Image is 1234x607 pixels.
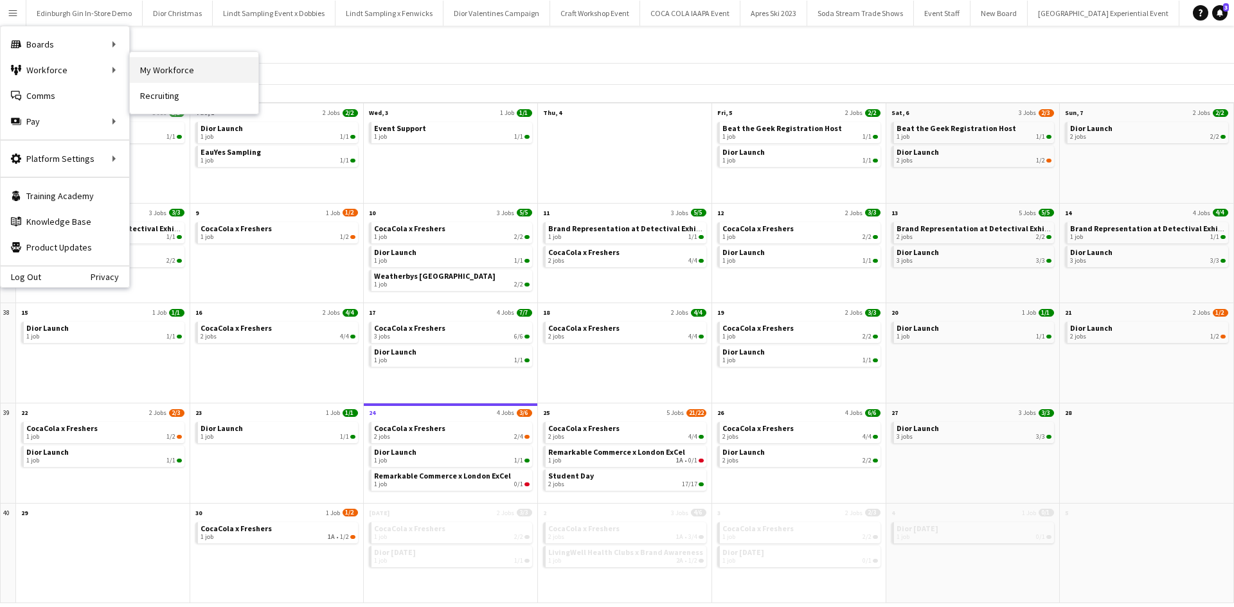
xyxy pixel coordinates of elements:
[201,123,243,133] span: Dior Launch
[722,423,794,433] span: CocaCola x Freshers
[514,557,523,565] span: 1/1
[201,523,272,533] span: CocaCola x Freshers
[1223,3,1229,12] span: 3
[369,209,375,217] span: 10
[177,259,182,263] span: 2/2
[688,457,697,464] span: 0/1
[177,135,182,139] span: 1/1
[1070,222,1226,241] a: Brand Representation at Detectival Exhibition1 job1/1
[722,147,765,157] span: Dior Launch
[374,547,416,557] span: Dior October 2025
[514,433,523,441] span: 2/4
[201,322,356,340] a: CocaCola x Freshers2 jobs4/4
[340,533,349,541] span: 1/2
[671,209,688,217] span: 3 Jobs
[688,233,697,241] span: 1/1
[374,347,416,356] span: Dior Launch
[1046,159,1051,163] span: 1/2
[717,209,724,217] span: 12
[891,109,909,117] span: Sat, 6
[722,447,765,457] span: Dior Launch
[1,183,129,209] a: Training Academy
[676,533,683,541] span: 1A
[1070,122,1226,141] a: Dior Launch2 jobs2/2
[548,446,704,464] a: Remarkable Commerce x London ExCel1 job1A•0/1
[374,323,445,333] span: CocaCola x Freshers
[548,247,620,257] span: CocaCola x Freshers
[722,157,735,164] span: 1 job
[201,133,213,141] span: 1 job
[169,209,184,216] span: 3/3
[1,209,129,234] a: Knowledge Base
[374,533,387,541] span: 1 job
[722,224,794,233] span: CocaCola x Freshers
[374,422,530,441] a: CocaCola x Freshers2 jobs2/4
[548,523,620,533] span: CocaCola x Freshers
[1,31,129,57] div: Boards
[699,259,704,263] span: 4/4
[688,433,697,441] span: 4/4
[514,457,523,464] span: 1/1
[699,235,704,239] span: 1/1
[323,308,340,317] span: 2 Jobs
[1036,257,1045,265] span: 3/3
[1036,133,1045,141] span: 1/1
[548,323,620,333] span: CocaCola x Freshers
[201,423,243,433] span: Dior Launch
[863,433,872,441] span: 4/4
[722,422,878,441] a: CocaCola x Freshers2 jobs4/4
[722,533,735,541] span: 1 job
[201,147,261,157] span: EauYes Sampling
[1193,209,1210,217] span: 4 Jobs
[863,557,872,565] span: 0/1
[369,109,388,117] span: Wed, 3
[497,209,514,217] span: 3 Jobs
[897,533,909,541] span: 1 job
[1070,322,1226,340] a: Dior Launch2 jobs1/2
[897,247,939,257] span: Dior Launch
[897,122,1052,141] a: Beat the Geek Registration Host1 job1/1
[201,533,356,541] div: •
[548,257,564,265] span: 2 jobs
[1212,5,1228,21] a: 3
[722,522,878,541] a: CocaCola x Freshers1 job2/2
[1028,1,1179,26] button: [GEOGRAPHIC_DATA] Experiential Event
[682,480,697,488] span: 17/17
[500,109,514,117] span: 1 Job
[1210,333,1219,340] span: 1/2
[548,546,704,565] a: LivingWell Health Clubs x Brand Awareness1 job2A•1/2
[26,323,69,333] span: Dior Launch
[514,233,523,241] span: 2/2
[543,209,550,217] span: 11
[374,222,530,241] a: CocaCola x Freshers1 job2/2
[873,159,878,163] span: 1/1
[201,222,356,241] a: CocaCola x Freshers1 job1/2
[897,522,1052,541] a: Dior [DATE]1 job0/1
[897,523,938,533] span: Dior October 2025
[374,257,387,265] span: 1 job
[548,457,561,464] span: 1 job
[26,447,69,457] span: Dior Launch
[443,1,550,26] button: Dior Valentines Campaign
[201,522,356,541] a: CocaCola x Freshers1 job1A•1/2
[374,123,426,133] span: Event Support
[514,257,523,265] span: 1/1
[201,422,356,441] a: Dior Launch1 job1/1
[865,109,881,117] span: 2/2
[374,346,530,364] a: Dior Launch1 job1/1
[548,557,704,565] div: •
[1070,323,1113,333] span: Dior Launch
[807,1,914,26] button: Soda Stream Trade Shows
[369,308,375,317] span: 17
[130,57,258,83] a: My Workforce
[897,423,939,433] span: Dior Launch
[201,533,213,541] span: 1 job
[524,283,530,286] span: 2/2
[863,157,872,164] span: 1/1
[548,533,704,541] div: •
[374,322,530,340] a: CocaCola x Freshers3 jobs6/6
[688,557,697,565] span: 1/2
[177,235,182,239] span: 1/1
[691,209,706,216] span: 5/5
[548,433,564,441] span: 2 jobs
